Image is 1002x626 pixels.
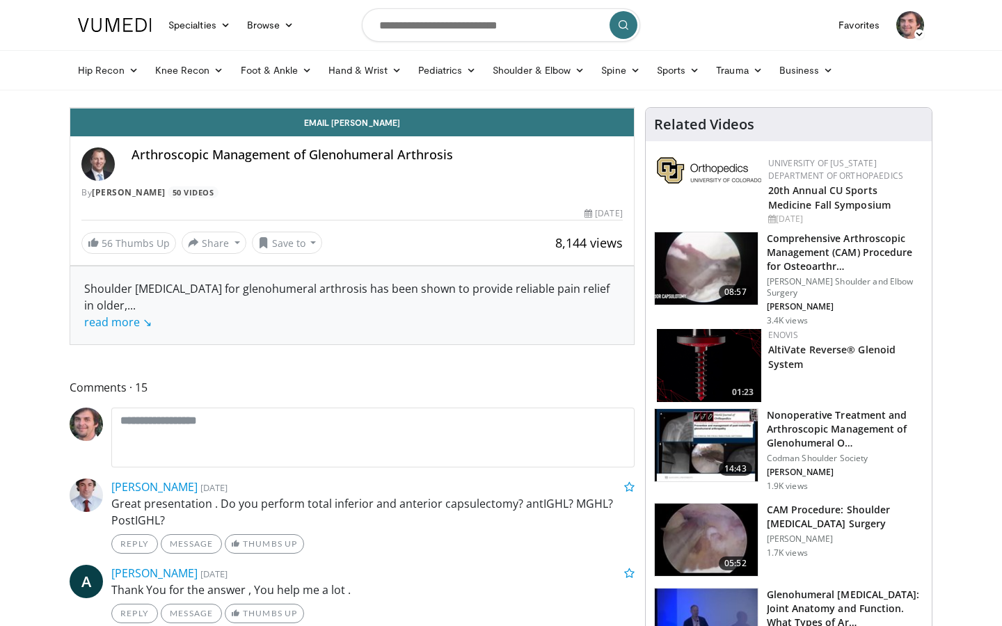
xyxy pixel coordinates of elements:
img: VuMedi Logo [78,18,152,32]
a: 56 Thumbs Up [81,232,176,254]
span: 56 [102,236,113,250]
p: 1.7K views [767,547,808,559]
a: 20th Annual CU Sports Medicine Fall Symposium [768,184,891,211]
a: Enovis [768,329,798,341]
p: Codman Shoulder Society [767,453,923,464]
a: Message [161,534,222,554]
a: Thumbs Up [225,534,303,554]
span: 08:57 [719,285,752,299]
h3: Nonoperative Treatment and Arthroscopic Management of Glenohumeral O… [767,408,923,450]
div: By [81,186,623,199]
a: Shoulder & Elbow [484,56,593,84]
a: Hand & Wrist [320,56,410,84]
a: Thumbs Up [225,604,303,623]
img: Avatar [896,11,924,39]
p: 3.4K views [767,315,808,326]
div: Shoulder [MEDICAL_DATA] for glenohumeral arthrosis has been shown to provide reliable pain relief... [84,280,620,330]
a: Specialties [160,11,239,39]
a: 14:43 Nonoperative Treatment and Arthroscopic Management of Glenohumeral O… Codman Shoulder Socie... [654,408,923,492]
p: [PERSON_NAME] [767,467,923,478]
a: Trauma [708,56,771,84]
h4: Related Videos [654,116,754,133]
a: Knee Recon [147,56,232,84]
a: Foot & Ankle [232,56,321,84]
a: A [70,565,103,598]
button: Save to [252,232,323,254]
a: Browse [239,11,303,39]
a: 08:57 Comprehensive Arthroscopic Management (CAM) Procedure for Osteoarthr… [PERSON_NAME] Shoulde... [654,232,923,326]
a: Reply [111,534,158,554]
img: Avatar [70,479,103,512]
a: read more ↘ [84,314,152,330]
a: Message [161,604,222,623]
a: [PERSON_NAME] [92,186,166,198]
a: Favorites [830,11,888,39]
p: 1.9K views [767,481,808,492]
a: 50 Videos [168,186,218,198]
img: 8f0b0447-2e8b-4485-8ebc-a10c9ab9b858.150x105_q85_crop-smart_upscale.jpg [655,409,758,481]
a: Reply [111,604,158,623]
div: [DATE] [584,207,622,220]
a: Pediatrics [410,56,484,84]
p: [PERSON_NAME] Shoulder and Elbow Surgery [767,276,923,298]
small: [DATE] [200,568,228,580]
p: Great presentation . Do you perform total inferior and anterior capsulectomy? antIGHL? MGHL? Post... [111,495,635,529]
button: Share [182,232,246,254]
a: AltiVate Reverse® Glenoid System [768,343,896,371]
a: [PERSON_NAME] [111,565,198,581]
img: Avatar [70,408,103,441]
span: 8,144 views [555,234,623,251]
img: 3349a3b0-0111-4fb0-8a7a-98ebd23e30ef.150x105_q85_crop-smart_upscale.jpg [655,232,758,305]
a: Spine [593,56,648,84]
img: 5c1caa1d-9170-4353-b546-f3bbd9b198c6.png.150x105_q85_crop-smart_upscale.png [657,329,761,402]
a: 05:52 CAM Procedure: Shoulder [MEDICAL_DATA] Surgery [PERSON_NAME] 1.7K views [654,503,923,577]
span: 05:52 [719,556,752,570]
img: 41dc22ed-91b4-45be-800e-9f3baee0b09a.150x105_q85_crop-smart_upscale.jpg [655,504,758,576]
small: [DATE] [200,481,228,494]
input: Search topics, interventions [362,8,640,42]
video-js: Video Player [70,108,634,109]
h3: CAM Procedure: Shoulder [MEDICAL_DATA] Surgery [767,503,923,531]
span: 14:43 [719,462,752,476]
a: Business [771,56,842,84]
a: Hip Recon [70,56,147,84]
h3: Comprehensive Arthroscopic Management (CAM) Procedure for Osteoarthr… [767,232,923,273]
a: Sports [649,56,708,84]
p: [PERSON_NAME] [767,533,923,545]
h4: Arthroscopic Management of Glenohumeral Arthrosis [132,147,623,163]
a: University of [US_STATE] Department of Orthopaedics [768,157,903,182]
img: Avatar [81,147,115,181]
p: Thank You for the answer , You help me a lot . [111,581,635,598]
div: [DATE] [768,213,921,225]
a: [PERSON_NAME] [111,479,198,495]
img: 355603a8-37da-49b6-856f-e00d7e9307d3.png.150x105_q85_autocrop_double_scale_upscale_version-0.2.png [657,157,761,184]
span: 01:23 [728,386,758,399]
span: Comments 15 [70,378,635,396]
p: [PERSON_NAME] [767,301,923,312]
a: Email [PERSON_NAME] [70,109,634,136]
a: 01:23 [657,329,761,402]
